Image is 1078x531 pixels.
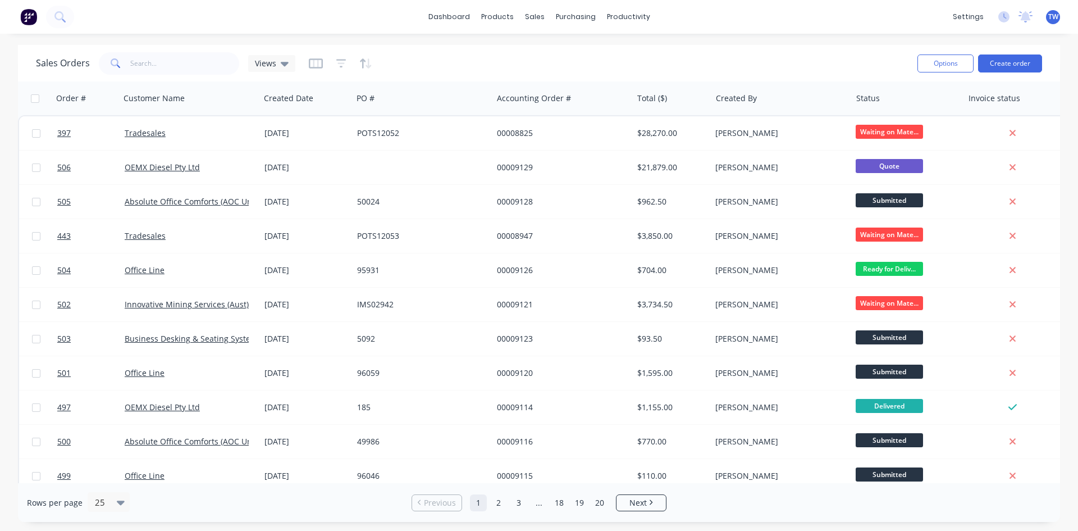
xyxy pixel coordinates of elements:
div: 00009123 [497,333,622,344]
span: Ready for Deliv... [856,262,923,276]
span: Submitted [856,193,923,207]
span: Delivered [856,399,923,413]
img: Factory [20,8,37,25]
a: Office Line [125,470,165,481]
div: 00009116 [497,436,622,447]
span: Previous [424,497,456,509]
a: Page 19 [571,494,588,511]
div: productivity [601,8,656,25]
div: Created Date [264,93,313,104]
div: 96046 [357,470,482,482]
div: [DATE] [264,230,348,242]
a: Business Desking & Seating Systems [125,333,262,344]
a: 500 [57,425,125,459]
h1: Sales Orders [36,58,90,69]
a: dashboard [423,8,476,25]
div: Customer Name [124,93,185,104]
button: Options [917,55,974,72]
span: 504 [57,265,71,276]
div: [DATE] [264,367,348,379]
span: TW [1048,12,1058,22]
div: Status [856,93,880,104]
div: $704.00 [637,265,703,276]
div: 00009115 [497,470,622,482]
div: $1,155.00 [637,402,703,413]
div: [PERSON_NAME] [715,470,840,482]
div: products [476,8,519,25]
div: 00009120 [497,367,622,379]
span: 397 [57,128,71,139]
a: Page 3 [510,494,527,511]
span: 499 [57,470,71,482]
a: Absolute Office Comforts (AOC Unit Trust) [125,436,281,447]
div: 00009114 [497,402,622,413]
span: 500 [57,436,71,447]
div: 00008825 [497,128,622,139]
a: 499 [57,459,125,493]
span: 503 [57,333,71,344]
span: Waiting on Mate... [856,296,923,310]
div: $93.50 [637,333,703,344]
div: [PERSON_NAME] [715,230,840,242]
div: [PERSON_NAME] [715,436,840,447]
div: Invoice status [969,93,1020,104]
span: Submitted [856,365,923,379]
div: [PERSON_NAME] [715,333,840,344]
div: [PERSON_NAME] [715,128,840,139]
div: settings [947,8,989,25]
div: [PERSON_NAME] [715,196,840,207]
div: [DATE] [264,128,348,139]
a: Jump forward [531,494,547,511]
button: Create order [978,55,1042,72]
div: $3,734.50 [637,299,703,310]
a: 497 [57,391,125,424]
div: $1,595.00 [637,367,703,379]
a: 502 [57,288,125,321]
a: Next page [616,497,666,509]
div: POTS12052 [357,128,482,139]
div: $110.00 [637,470,703,482]
div: [DATE] [264,333,348,344]
a: Page 20 [591,494,608,511]
div: [DATE] [264,299,348,310]
div: sales [519,8,550,25]
a: Tradesales [125,230,166,241]
div: 00009129 [497,162,622,173]
a: 443 [57,219,125,253]
div: IMS02942 [357,299,482,310]
span: Rows per page [27,497,83,509]
span: Submitted [856,468,923,482]
a: 506 [57,151,125,184]
div: $28,270.00 [637,128,703,139]
a: Previous page [412,497,462,509]
a: 503 [57,322,125,356]
span: Next [629,497,647,509]
span: Submitted [856,330,923,344]
div: POTS12053 [357,230,482,242]
a: 504 [57,253,125,287]
span: Waiting on Mate... [856,228,923,242]
div: 00009128 [497,196,622,207]
div: 185 [357,402,482,413]
input: Search... [130,52,240,75]
div: Total ($) [637,93,667,104]
a: OEMX Diesel Pty Ltd [125,162,200,173]
span: 501 [57,367,71,379]
div: Created By [716,93,757,104]
span: 502 [57,299,71,310]
div: 00008947 [497,230,622,242]
div: 5092 [357,333,482,344]
a: Tradesales [125,128,166,138]
div: 50024 [357,196,482,207]
span: 505 [57,196,71,207]
a: 397 [57,116,125,150]
a: 505 [57,185,125,219]
div: [PERSON_NAME] [715,162,840,173]
a: OEMX Diesel Pty Ltd [125,402,200,412]
a: 501 [57,356,125,390]
div: [DATE] [264,265,348,276]
div: [PERSON_NAME] [715,367,840,379]
div: [DATE] [264,402,348,413]
a: Page 2 [490,494,507,511]
div: [PERSON_NAME] [715,299,840,310]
